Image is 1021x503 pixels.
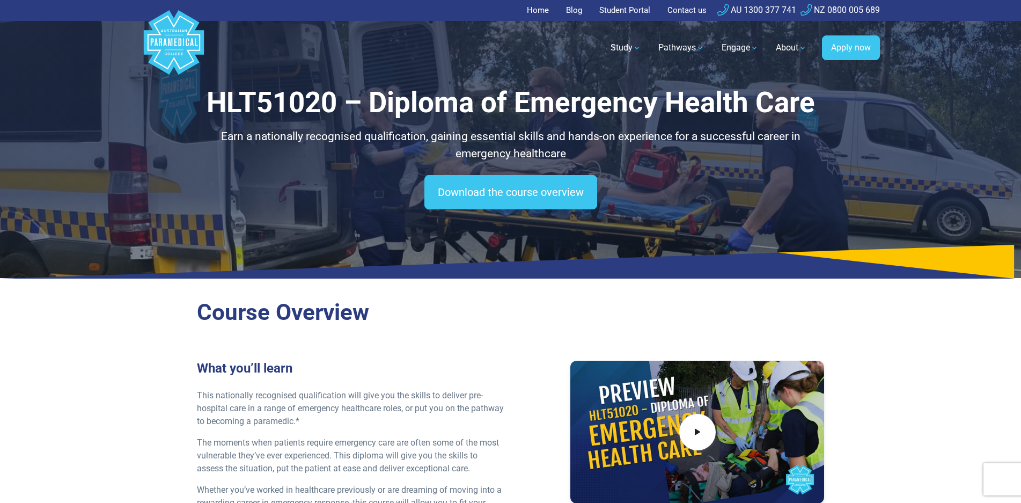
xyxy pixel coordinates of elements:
a: AU 1300 377 741 [717,5,796,15]
a: Pathways [652,33,711,63]
p: The moments when patients require emergency care are often some of the most vulnerable they’ve ev... [197,436,504,475]
h2: Course Overview [197,299,825,326]
a: About [769,33,813,63]
a: Australian Paramedical College [142,21,206,75]
a: Download the course overview [424,175,597,209]
a: NZ 0800 005 689 [800,5,880,15]
h3: What you’ll learn [197,361,504,376]
p: Earn a nationally recognised qualification, gaining essential skills and hands-on experience for ... [197,128,825,162]
a: Study [604,33,648,63]
a: Apply now [822,35,880,60]
a: Engage [715,33,765,63]
h1: HLT51020 – Diploma of Emergency Health Care [197,86,825,120]
p: This nationally recognised qualification will give you the skills to deliver pre-hospital care in... [197,389,504,428]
